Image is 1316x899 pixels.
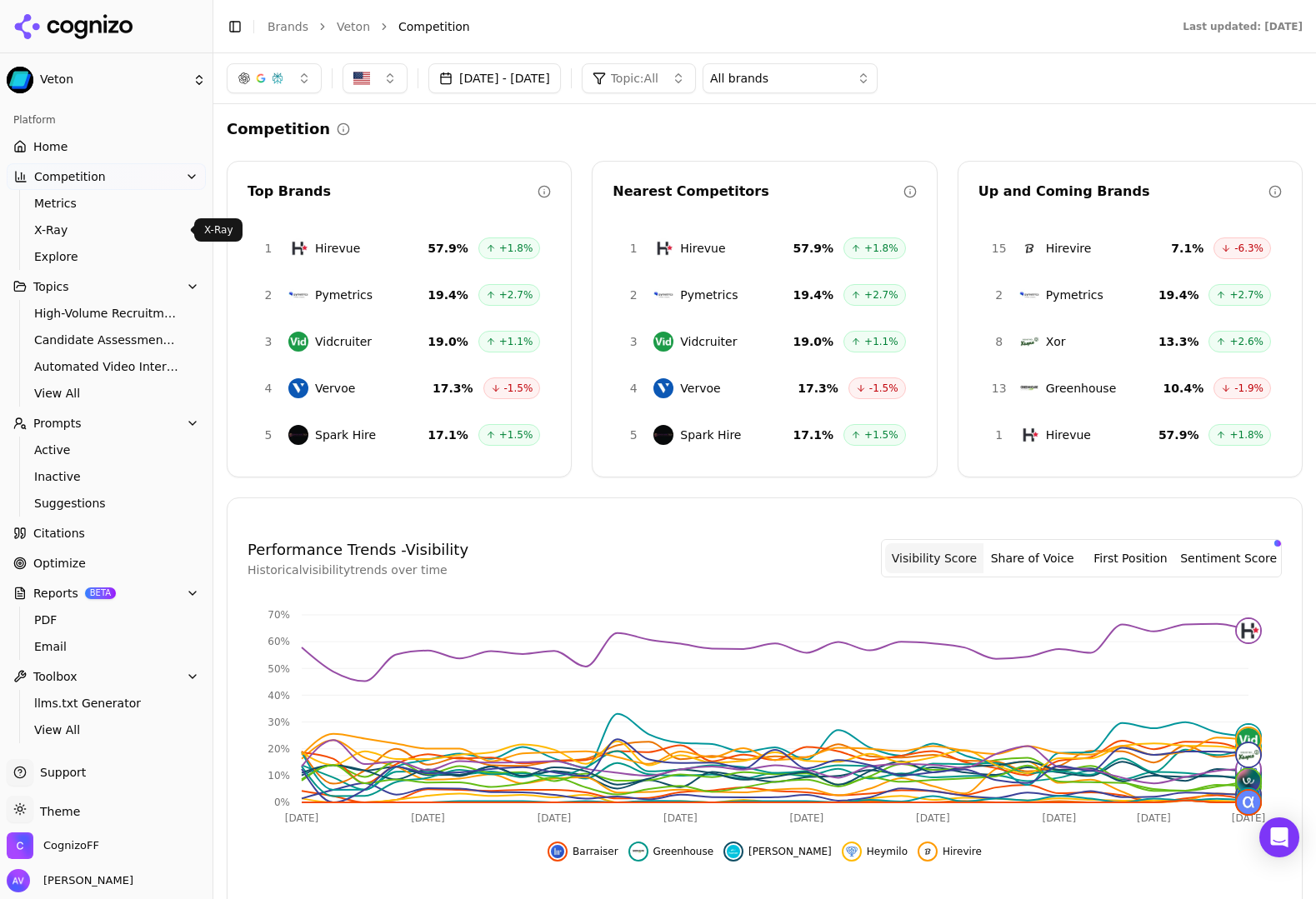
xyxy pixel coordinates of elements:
[499,335,533,348] span: +1.1%
[1163,380,1204,397] span: 10.4 %
[1082,543,1180,573] button: First Position
[268,663,290,675] tspan: 50%
[793,427,834,443] span: 17.1 %
[1237,725,1260,748] img: pymetrics
[34,695,179,712] span: llms.txt Generator
[1237,728,1260,752] img: vidcruiter
[33,525,85,542] span: Citations
[793,287,834,303] span: 19.4 %
[288,378,308,398] img: Vervoe
[989,240,1009,257] span: 15
[34,358,179,375] span: Automated Video Interview Platforms
[34,722,179,738] span: View All
[623,240,643,257] span: 1
[353,70,370,87] img: United States
[28,608,186,632] a: PDF
[499,428,533,442] span: +1.5%
[34,332,179,348] span: Candidate Assessment & Analytics Tools
[7,67,33,93] img: Veton
[43,838,99,853] span: CognizoFF
[748,845,832,858] span: [PERSON_NAME]
[28,692,186,715] a: llms.txt Generator
[288,285,308,305] img: Pymetrics
[34,248,179,265] span: Explore
[34,168,106,185] span: Competition
[428,63,561,93] button: [DATE] - [DATE]
[989,333,1009,350] span: 8
[1183,20,1303,33] div: Last updated: [DATE]
[548,842,618,862] button: Hide barraiser data
[258,240,278,257] span: 1
[1046,333,1066,350] span: Xor
[428,333,468,350] span: 19.0 %
[723,842,832,862] button: Hide harver data
[978,182,1268,202] div: Up and Coming Brands
[268,743,290,755] tspan: 20%
[28,355,186,378] a: Automated Video Interview Platforms
[864,428,898,442] span: +1.5%
[7,869,133,892] button: Open user button
[798,380,838,397] span: 17.3 %
[790,812,824,824] tspan: [DATE]
[613,182,903,202] div: Nearest Competitors
[918,842,982,862] button: Hide hirevire data
[1019,425,1039,445] img: Hirevue
[623,333,643,350] span: 3
[1019,285,1039,305] img: Pymetrics
[28,438,186,462] a: Active
[288,332,308,352] img: Vidcruiter
[538,812,572,824] tspan: [DATE]
[34,305,179,322] span: High-Volume Recruitment Solutions
[842,842,908,862] button: Hide heymilo data
[551,845,564,858] img: barraiser
[632,845,645,858] img: greenhouse
[28,245,186,268] a: Explore
[7,107,206,133] div: Platform
[7,163,206,190] button: Competition
[793,240,834,257] span: 57.9 %
[34,612,179,628] span: PDF
[428,240,468,257] span: 57.9 %
[727,845,740,858] img: harver
[268,636,290,647] tspan: 60%
[1237,791,1260,814] img: apriora
[428,427,468,443] span: 17.1 %
[1229,288,1263,302] span: +2.7%
[37,873,133,888] span: [PERSON_NAME]
[1158,287,1199,303] span: 19.4 %
[268,20,308,33] a: Brands
[28,382,186,405] a: View All
[653,425,673,445] img: Spark Hire
[28,302,186,325] a: High-Volume Recruitment Solutions
[989,380,1009,397] span: 13
[7,410,206,437] button: Prompts
[793,333,834,350] span: 19.0 %
[258,287,278,303] span: 2
[710,70,768,87] span: All brands
[33,555,86,572] span: Optimize
[864,242,898,255] span: +1.8%
[1229,428,1263,442] span: +1.8%
[315,333,372,350] span: Vidcruiter
[285,812,319,824] tspan: [DATE]
[268,609,290,621] tspan: 70%
[258,427,278,443] span: 5
[663,812,698,824] tspan: [DATE]
[1158,333,1199,350] span: 13.3 %
[227,117,330,141] h2: Competition
[1046,380,1117,397] span: Greenhouse
[869,382,898,395] span: -1.5%
[7,520,206,547] a: Citations
[411,812,445,824] tspan: [DATE]
[864,335,898,348] span: +1.1%
[204,223,233,237] p: X-Ray
[33,278,69,295] span: Topics
[40,72,186,87] span: Veton
[34,468,179,485] span: Inactive
[499,288,533,302] span: +2.7%
[680,333,737,350] span: Vidcruiter
[1179,543,1278,573] button: Sentiment Score
[33,138,68,155] span: Home
[34,385,179,402] span: View All
[1043,812,1077,824] tspan: [DATE]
